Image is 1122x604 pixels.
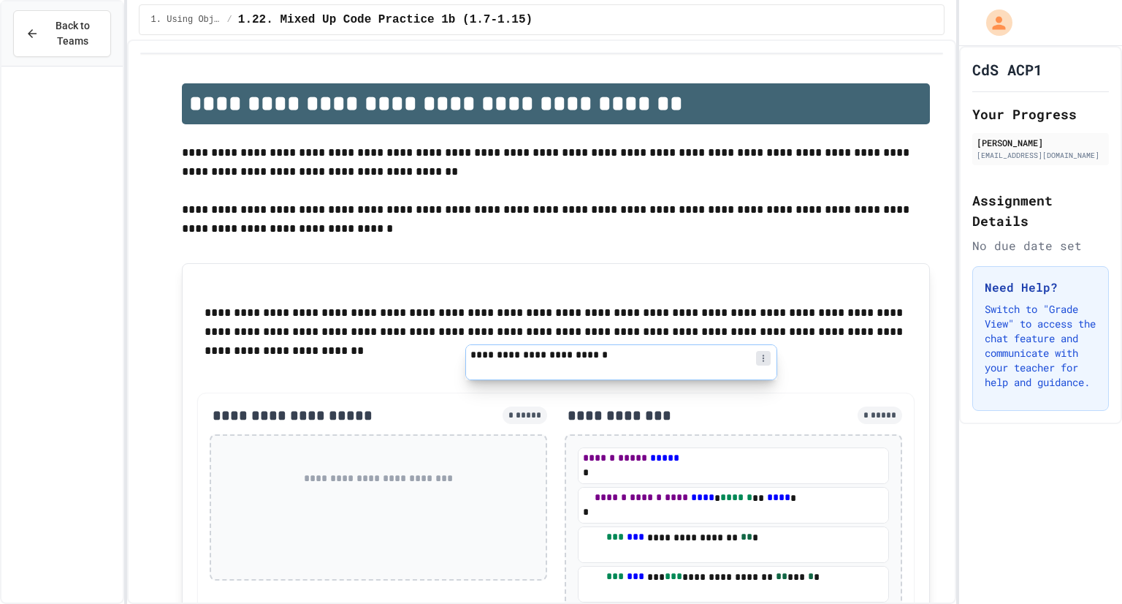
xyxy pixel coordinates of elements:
span: 1.22. Mixed Up Code Practice 1b (1.7-1.15) [238,11,533,29]
h3: Need Help? [985,279,1096,296]
iframe: chat widget [1001,482,1107,544]
p: Switch to "Grade View" to access the chat feature and communicate with your teacher for help and ... [985,302,1096,390]
div: No due date set [972,237,1109,254]
div: [PERSON_NAME] [977,136,1104,149]
span: 1. Using Objects and Methods [151,14,221,26]
h2: Assignment Details [972,190,1109,231]
div: [EMAIL_ADDRESS][DOMAIN_NAME] [977,150,1104,161]
h1: CdS ACP1 [972,59,1042,80]
span: Back to Teams [47,18,99,49]
h2: Your Progress [972,104,1109,124]
div: My Account [971,6,1016,39]
iframe: chat widget [1061,546,1107,589]
button: Back to Teams [13,10,111,57]
span: / [227,14,232,26]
